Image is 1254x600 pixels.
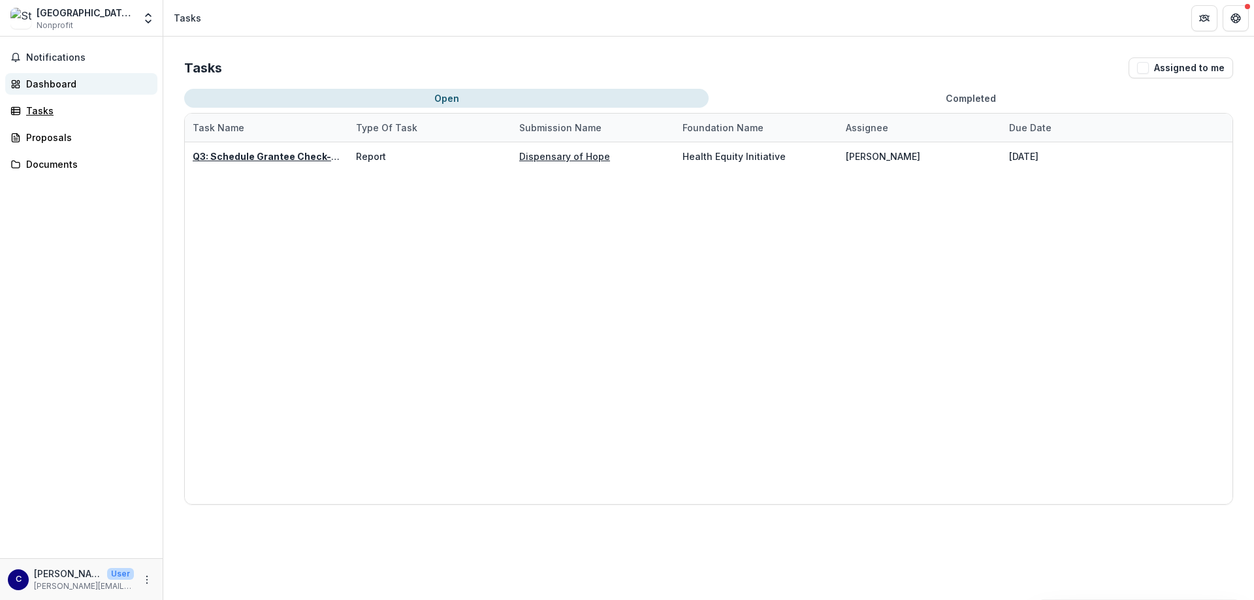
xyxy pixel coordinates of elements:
div: Tasks [174,11,201,25]
div: cody.brown@ascension.org [16,575,22,584]
div: Foundation Name [675,114,838,142]
button: Notifications [5,47,157,68]
div: Task Name [185,121,252,134]
span: Notifications [26,52,152,63]
div: Submission Name [511,121,609,134]
button: Get Help [1223,5,1249,31]
div: Due Date [1001,121,1059,134]
a: Dashboard [5,73,157,95]
a: Tasks [5,100,157,121]
span: Nonprofit [37,20,73,31]
div: Assignee [838,114,1001,142]
div: Health Equity Initiative [683,150,786,163]
div: Tasks [26,104,147,118]
div: Submission Name [511,114,675,142]
a: Dispensary of Hope [519,151,610,162]
div: Dashboard [26,77,147,91]
div: Foundation Name [675,121,771,134]
div: Assignee [838,121,896,134]
div: Task Name [185,114,348,142]
p: [PERSON_NAME][EMAIL_ADDRESS][PERSON_NAME][DATE][DOMAIN_NAME] [34,580,134,592]
div: Proposals [26,131,147,144]
button: Partners [1191,5,1217,31]
p: User [107,568,134,580]
button: Assigned to me [1129,57,1233,78]
a: Documents [5,153,157,175]
div: Type of Task [348,114,511,142]
div: Due Date [1001,114,1165,142]
div: [DATE] [1009,150,1038,163]
button: Open entity switcher [139,5,157,31]
a: Q3: Schedule Grantee Check-in with [PERSON_NAME] [193,151,443,162]
button: Completed [709,89,1233,108]
h2: Tasks [184,60,222,76]
div: [GEOGRAPHIC_DATA][PERSON_NAME] , Inc. [37,6,134,20]
button: More [139,572,155,588]
img: St. John Medical Center , Inc. [10,8,31,29]
div: Documents [26,157,147,171]
button: Open [184,89,709,108]
nav: breadcrumb [169,8,206,27]
p: [PERSON_NAME][EMAIL_ADDRESS][PERSON_NAME][DATE][DOMAIN_NAME] [34,567,102,580]
div: [PERSON_NAME] [846,150,920,163]
a: Proposals [5,127,157,148]
div: Type of Task [348,121,425,134]
div: Report [356,150,386,163]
